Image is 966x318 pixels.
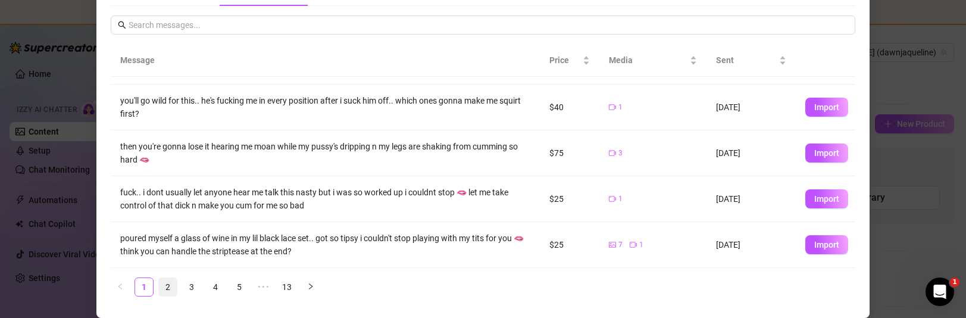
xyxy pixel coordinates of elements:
[609,241,616,248] span: picture
[159,278,177,296] a: 2
[230,278,249,297] li: 5
[120,232,530,258] div: poured myself a glass of wine in my lil black lace set.. got so tipsy i couldn't stop playing wit...
[618,148,623,159] span: 3
[706,44,796,77] th: Sent
[618,239,623,251] span: 7
[301,278,320,297] li: Next Page
[111,278,130,297] li: Previous Page
[111,278,130,297] button: left
[254,278,273,297] li: Next 5 Pages
[183,278,201,296] a: 3
[716,54,777,67] span: Sent
[950,278,959,287] span: 1
[111,44,539,77] th: Message
[706,130,796,176] td: [DATE]
[609,149,616,157] span: video-camera
[805,98,848,117] button: Import
[120,94,530,120] div: you'll go wild for this.. he's fucking me in every position after i suck him off.. which ones gon...
[599,44,706,77] th: Media
[706,85,796,130] td: [DATE]
[230,278,248,296] a: 5
[158,278,177,297] li: 2
[135,278,153,296] a: 1
[277,278,296,297] li: 13
[206,278,225,297] li: 4
[207,278,224,296] a: 4
[609,54,687,67] span: Media
[278,278,296,296] a: 13
[706,222,796,268] td: [DATE]
[117,283,124,290] span: left
[301,278,320,297] button: right
[805,144,848,163] button: Import
[618,194,623,205] span: 1
[805,189,848,208] button: Import
[609,104,616,111] span: video-camera
[182,278,201,297] li: 3
[120,140,530,166] div: then you're gonna lose it hearing me moan while my pussy's dripping n my legs are shaking from cu...
[814,102,839,112] span: Import
[630,241,637,248] span: video-camera
[540,44,599,77] th: Price
[254,278,273,297] span: •••
[307,283,314,290] span: right
[549,54,580,67] span: Price
[135,278,154,297] li: 1
[129,18,848,32] input: Search messages...
[540,176,599,222] td: $25
[814,194,839,204] span: Import
[639,239,643,251] span: 1
[540,85,599,130] td: $40
[814,148,839,158] span: Import
[814,240,839,250] span: Import
[706,176,796,222] td: [DATE]
[618,102,623,113] span: 1
[805,235,848,254] button: Import
[120,186,530,212] div: fuck.. i dont usually let anyone hear me talk this nasty but i was so worked up i couldnt stop 🫦 ...
[926,278,954,306] iframe: Intercom live chat
[540,222,599,268] td: $25
[609,195,616,202] span: video-camera
[118,21,126,29] span: search
[540,130,599,176] td: $75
